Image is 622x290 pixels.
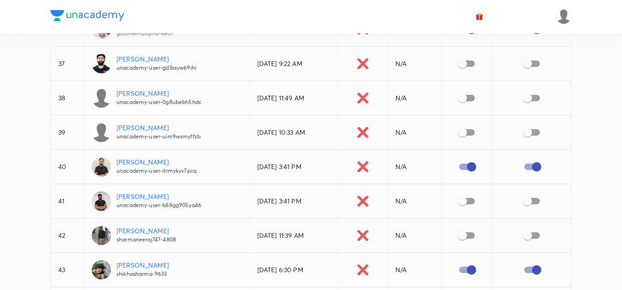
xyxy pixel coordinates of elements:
a: [PERSON_NAME]unacademy-user-0g8ubebh5hdc [92,88,242,108]
p: [PERSON_NAME] [117,54,196,64]
td: 43 [51,253,84,287]
a: [PERSON_NAME]unacademy-user-gd3ssyw69ihi [92,54,242,73]
td: 39 [51,115,84,150]
p: unacademy-user-itrmykyv7pcq [117,167,196,175]
td: [DATE] 3:41 PM [250,184,338,219]
img: Company Logo [50,10,124,21]
td: 40 [51,150,84,184]
td: N/A [388,81,441,115]
p: unacademy-user-0g8ubebh5hdc [117,98,201,106]
p: unacademy-user-b88gg905ya46 [117,201,201,209]
a: [PERSON_NAME]unacademy-user-b88gg905ya46 [92,192,242,211]
a: [PERSON_NAME]unacademy-user-uim9wxmyffzb [92,123,242,142]
p: [PERSON_NAME] [117,260,169,270]
td: [DATE] 10:33 AM [250,115,338,150]
td: N/A [388,253,441,287]
p: [PERSON_NAME] [117,226,176,235]
td: [DATE] 3:41 PM [250,150,338,184]
td: N/A [388,184,441,219]
td: [DATE] 9:22 AM [250,47,338,81]
p: [PERSON_NAME] [117,123,200,132]
p: [PERSON_NAME] [117,157,196,167]
a: [PERSON_NAME]sharmaneeraj747-4808 [92,226,242,245]
td: [DATE] 11:49 AM [250,81,338,115]
td: N/A [388,150,441,184]
td: N/A [388,115,441,150]
td: N/A [388,219,441,253]
a: Company Logo [50,10,124,23]
p: [PERSON_NAME] [117,88,201,98]
button: avatar [472,9,487,24]
p: [PERSON_NAME] [117,192,201,201]
p: unacademy-user-gd3ssyw69ihi [117,64,196,72]
td: 41 [51,184,84,219]
img: avatar [475,12,483,21]
p: sharmaneeraj747-4808 [117,235,176,244]
td: N/A [388,47,441,81]
td: [DATE] 11:39 AM [250,219,338,253]
td: 42 [51,219,84,253]
td: 37 [51,47,84,81]
a: [PERSON_NAME]unacademy-user-itrmykyv7pcq [92,157,242,176]
p: shikhasharma-9633 [117,270,169,278]
td: 38 [51,81,84,115]
td: [DATE] 6:30 PM [250,253,338,287]
a: [PERSON_NAME]shikhasharma-9633 [92,260,242,279]
img: Kriti [556,9,572,24]
p: gulamemustpha-6807 [117,29,174,38]
p: unacademy-user-uim9wxmyffzb [117,132,200,141]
